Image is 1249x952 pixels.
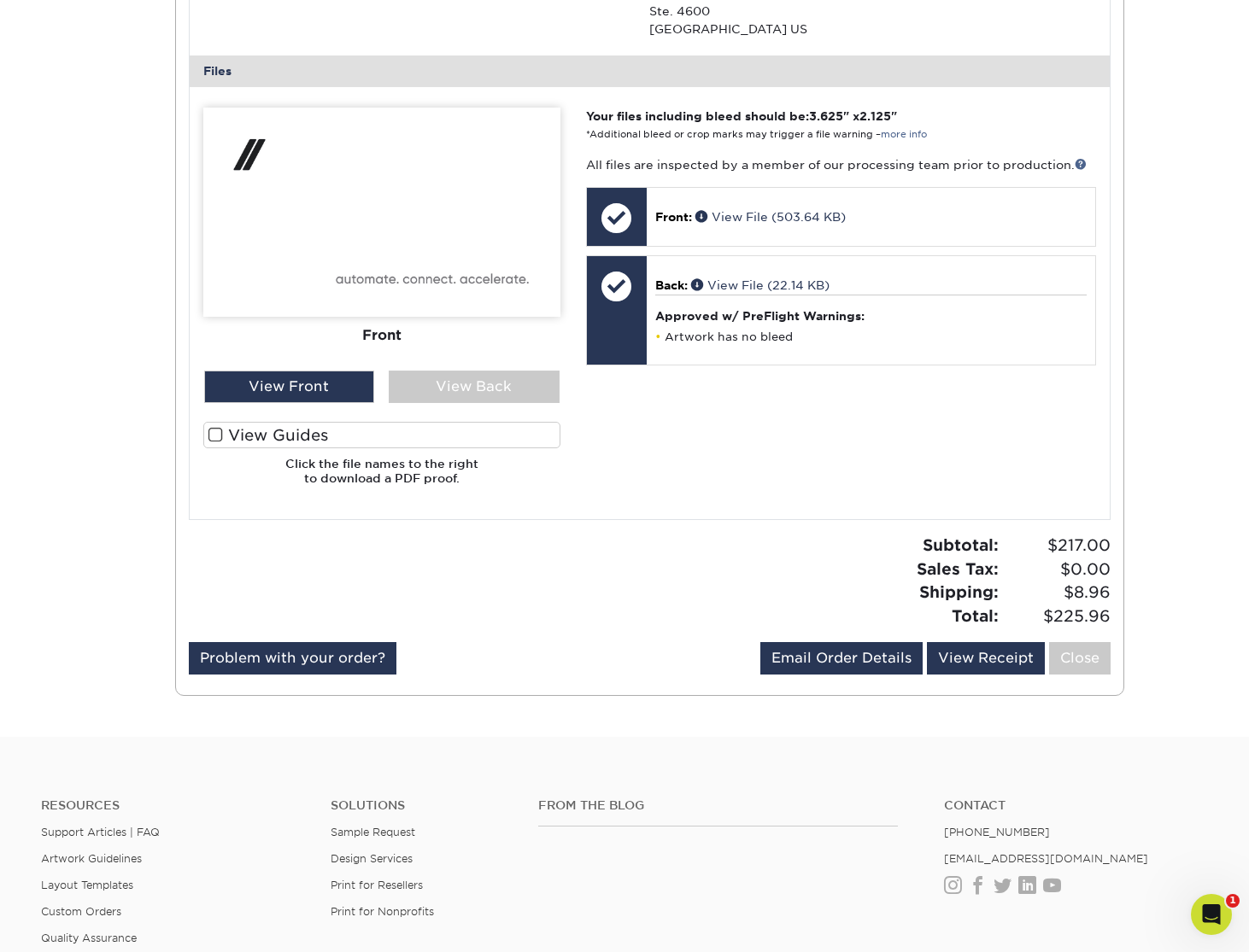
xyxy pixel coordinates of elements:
strong: Sales Tax: [917,559,999,578]
a: View File (22.14 KB) [691,278,830,292]
div: View Front [204,371,375,403]
span: $225.96 [1004,604,1111,628]
strong: Subtotal: [923,535,999,554]
a: Layout Templates [41,879,133,891]
a: Sample Request [331,826,415,838]
span: $8.96 [1004,581,1111,604]
h4: Resources [41,798,305,813]
strong: Your files including bleed should be: " x " [586,109,897,123]
a: more info [881,129,927,140]
a: Contact [944,798,1208,813]
span: $217.00 [1004,534,1111,558]
a: Problem with your order? [189,642,396,675]
span: $0.00 [1004,558,1111,581]
a: [PHONE_NUMBER] [944,826,1050,838]
h6: Click the file names to the right to download a PDF proof. [203,457,560,499]
span: 3.625 [809,109,843,123]
span: 2.125 [859,109,891,123]
div: Files [190,55,1111,86]
strong: Shipping: [919,582,999,601]
span: Back: [655,278,688,292]
strong: Total: [952,606,999,625]
a: Email Order Details [760,642,923,675]
span: Front: [655,210,692,224]
a: Print for Resellers [331,879,423,891]
a: Design Services [331,852,413,865]
iframe: Intercom live chat [1191,894,1232,935]
h4: From the Blog [538,798,898,813]
h4: Approved w/ PreFlight Warnings: [655,309,1087,323]
p: All files are inspected by a member of our processing team prior to production. [586,156,1096,173]
iframe: Google Customer Reviews [4,900,145,946]
h4: Solutions [331,798,512,813]
label: View Guides [203,422,560,448]
a: [EMAIL_ADDRESS][DOMAIN_NAME] [944,852,1148,865]
a: Support Articles | FAQ [41,826,160,838]
a: Print for Nonprofits [331,905,434,918]
div: View Back [389,371,560,403]
a: View Receipt [927,642,1045,675]
small: *Additional bleed or crop marks may trigger a file warning – [586,129,927,140]
li: Artwork has no bleed [655,330,1087,344]
span: 1 [1226,894,1240,908]
div: Front [203,316,560,353]
a: Artwork Guidelines [41,852,142,865]
a: View File (503.64 KB) [695,210,846,224]
a: Close [1049,642,1111,675]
